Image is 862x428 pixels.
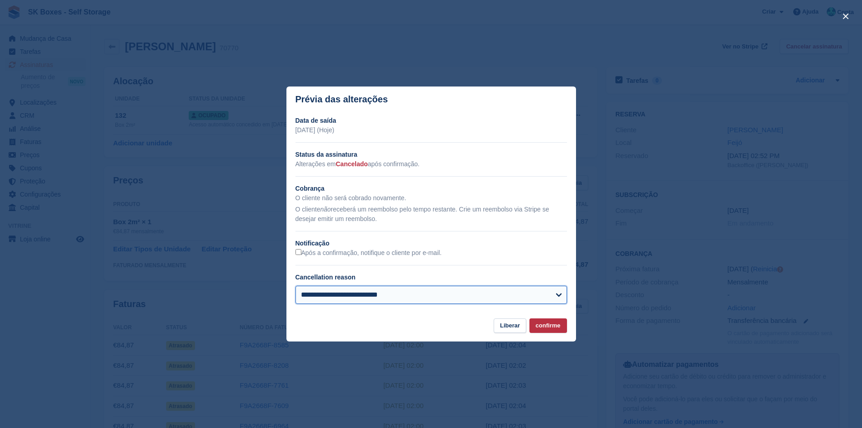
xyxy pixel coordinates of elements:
h2: Data de saída [295,116,567,125]
label: Cancellation reason [295,274,356,281]
h2: Notificação [295,239,567,248]
span: Cancelado [336,160,368,168]
button: confirme [529,318,567,333]
h2: Status da assinatura [295,150,567,159]
button: Liberar [494,318,526,333]
p: Alterações em após confirmação. [295,159,567,169]
button: close [838,9,853,24]
p: O cliente não será cobrado novamente. [295,193,567,203]
p: [DATE] (Hoje) [295,125,567,135]
em: não [320,206,331,213]
h2: Cobrança [295,184,567,193]
input: Após a confirmação, notifique o cliente por e-mail. [295,249,301,255]
p: Prévia das alterações [295,94,388,105]
label: Após a confirmação, notifique o cliente por e-mail. [295,249,442,257]
p: O cliente receberá um reembolso pelo tempo restante. Crie um reembolso via Stripe se desejar emit... [295,205,567,224]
